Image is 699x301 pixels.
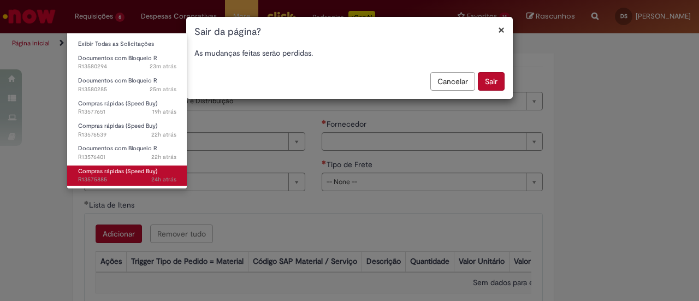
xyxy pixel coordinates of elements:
[78,131,176,139] span: R13576539
[151,175,176,184] time: 29/09/2025 10:51:14
[150,85,176,93] span: 25m atrás
[67,166,187,186] a: Aberto R13575885 : Compras rápidas (Speed Buy)
[78,76,157,85] span: Documentos com Bloqueio R
[150,62,176,70] time: 30/09/2025 10:03:45
[78,144,157,152] span: Documentos com Bloqueio R
[194,25,505,39] h1: Sair da página?
[151,131,176,139] span: 22h atrás
[78,54,157,62] span: Documentos com Bloqueio R
[67,120,187,140] a: Aberto R13576539 : Compras rápidas (Speed Buy)
[67,143,187,163] a: Aberto R13576401 : Documentos com Bloqueio R
[67,33,187,189] ul: Requisições
[150,62,176,70] span: 23m atrás
[151,153,176,161] time: 29/09/2025 11:59:17
[194,48,505,58] p: As mudanças feitas serão perdidas.
[430,72,475,91] button: Cancelar
[78,175,176,184] span: R13575885
[150,85,176,93] time: 30/09/2025 10:01:31
[152,108,176,116] span: 19h atrás
[152,108,176,116] time: 29/09/2025 15:19:53
[151,175,176,184] span: 24h atrás
[67,38,187,50] a: Exibir Todas as Solicitações
[78,62,176,71] span: R13580294
[498,24,505,36] button: Fechar modal
[151,153,176,161] span: 22h atrás
[78,122,157,130] span: Compras rápidas (Speed Buy)
[78,99,157,108] span: Compras rápidas (Speed Buy)
[78,153,176,162] span: R13576401
[78,85,176,94] span: R13580285
[67,52,187,73] a: Aberto R13580294 : Documentos com Bloqueio R
[151,131,176,139] time: 29/09/2025 12:20:35
[78,108,176,116] span: R13577651
[478,72,505,91] button: Sair
[67,98,187,118] a: Aberto R13577651 : Compras rápidas (Speed Buy)
[78,167,157,175] span: Compras rápidas (Speed Buy)
[67,75,187,95] a: Aberto R13580285 : Documentos com Bloqueio R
